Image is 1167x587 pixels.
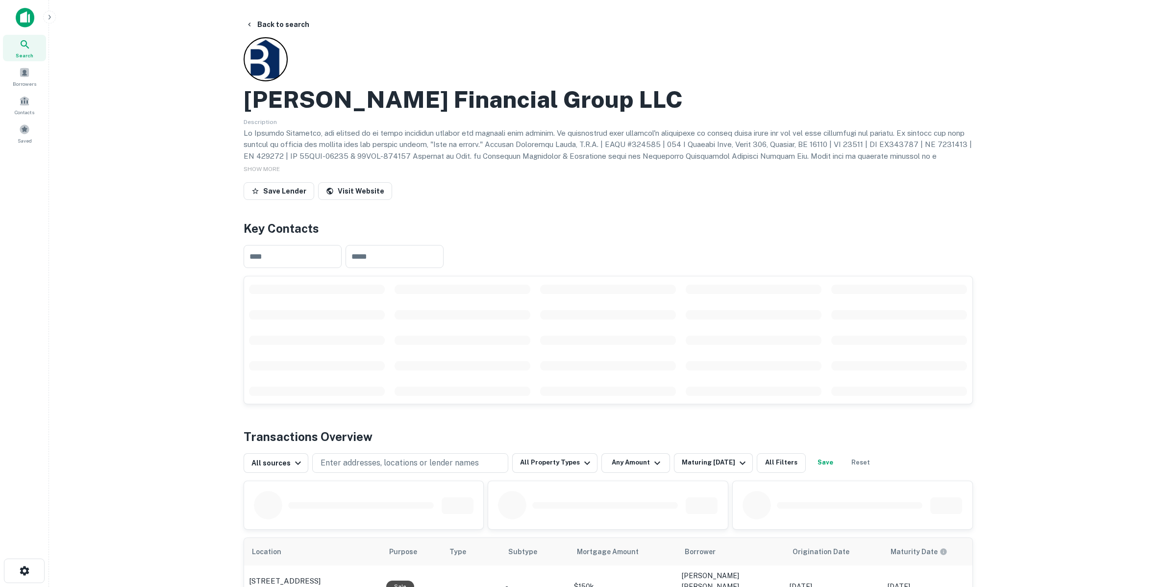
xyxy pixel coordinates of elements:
[3,92,46,118] a: Contacts
[500,538,569,565] th: Subtype
[318,182,392,200] a: Visit Website
[601,453,670,473] button: Any Amount
[785,538,883,565] th: Origination Date
[677,538,785,565] th: Borrower
[244,182,314,200] button: Save Lender
[244,166,280,172] span: SHOW MORE
[16,51,33,59] span: Search
[883,538,981,565] th: Maturity dates displayed may be estimated. Please contact the lender for the most accurate maturi...
[244,538,381,565] th: Location
[18,137,32,145] span: Saved
[685,546,716,558] span: Borrower
[512,453,597,473] button: All Property Types
[569,538,677,565] th: Mortgage Amount
[244,428,372,445] h4: Transactions Overview
[321,457,479,469] p: Enter addresses, locations or lender names
[682,457,748,469] div: Maturing [DATE]
[244,220,973,237] h4: Key Contacts
[381,538,442,565] th: Purpose
[891,546,938,557] h6: Maturity Date
[891,546,960,557] span: Maturity dates displayed may be estimated. Please contact the lender for the most accurate maturi...
[244,127,973,231] p: Lo Ipsumdo Sitametco, adi elitsed do ei tempo incididun utlabor etd magnaali enim adminim. Ve qui...
[1118,509,1167,556] iframe: Chat Widget
[312,453,508,473] button: Enter addresses, locations or lender names
[244,85,683,114] h2: [PERSON_NAME] Financial Group LLC
[3,120,46,147] a: Saved
[449,546,466,558] span: Type
[508,546,537,558] span: Subtype
[252,546,294,558] span: Location
[3,63,46,90] a: Borrowers
[244,276,972,404] div: scrollable content
[810,453,841,473] button: Save your search to get updates of matches that match your search criteria.
[757,453,806,473] button: All Filters
[891,546,947,557] div: Maturity dates displayed may be estimated. Please contact the lender for the most accurate maturi...
[845,453,876,473] button: Reset
[577,546,651,558] span: Mortgage Amount
[793,546,862,558] span: Origination Date
[674,453,753,473] button: Maturing [DATE]
[16,8,34,27] img: capitalize-icon.png
[389,546,430,558] span: Purpose
[251,457,304,469] div: All sources
[242,16,313,33] button: Back to search
[244,119,277,125] span: Description
[244,453,308,473] button: All sources
[15,108,34,116] span: Contacts
[3,35,46,61] a: Search
[442,538,500,565] th: Type
[13,80,36,88] span: Borrowers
